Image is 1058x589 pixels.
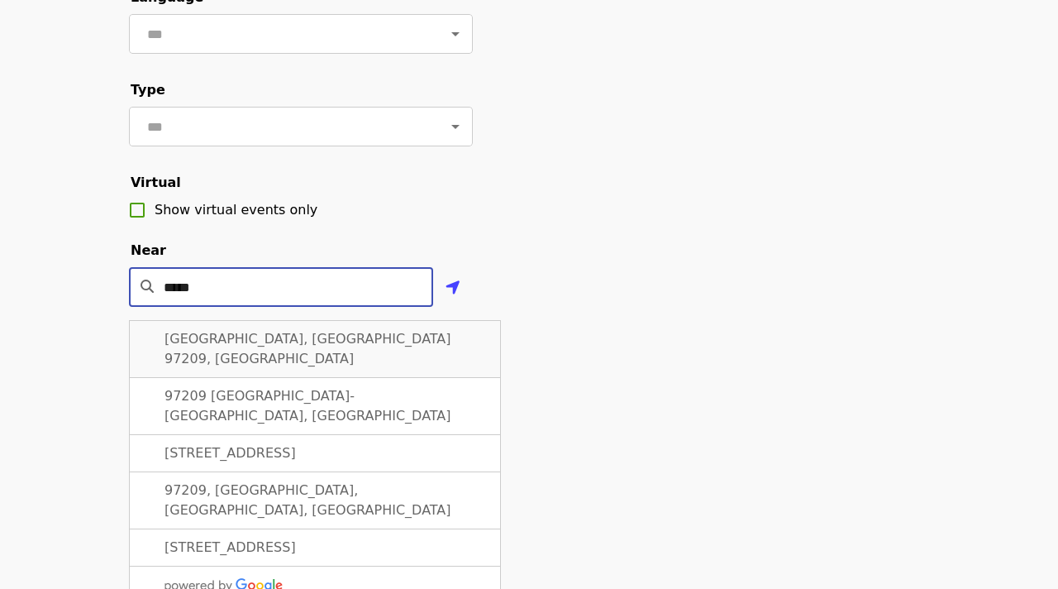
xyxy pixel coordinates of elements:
[131,82,165,98] span: Type
[164,267,433,307] input: Location
[164,445,296,461] span: [STREET_ADDRESS]
[444,115,467,138] button: Open
[141,279,154,294] i: search icon
[131,175,181,190] span: Virtual
[155,202,317,218] span: Show virtual events only
[164,482,451,518] span: 97209, [GEOGRAPHIC_DATA], [GEOGRAPHIC_DATA], [GEOGRAPHIC_DATA]
[131,242,166,258] span: Near
[433,269,473,309] button: Use my location
[164,388,451,424] span: 97209 [GEOGRAPHIC_DATA]-[GEOGRAPHIC_DATA], [GEOGRAPHIC_DATA]
[444,22,467,45] button: Open
[164,539,296,555] span: [STREET_ADDRESS]
[446,278,460,298] i: location-arrow icon
[164,331,451,366] span: [GEOGRAPHIC_DATA], [GEOGRAPHIC_DATA] 97209, [GEOGRAPHIC_DATA]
